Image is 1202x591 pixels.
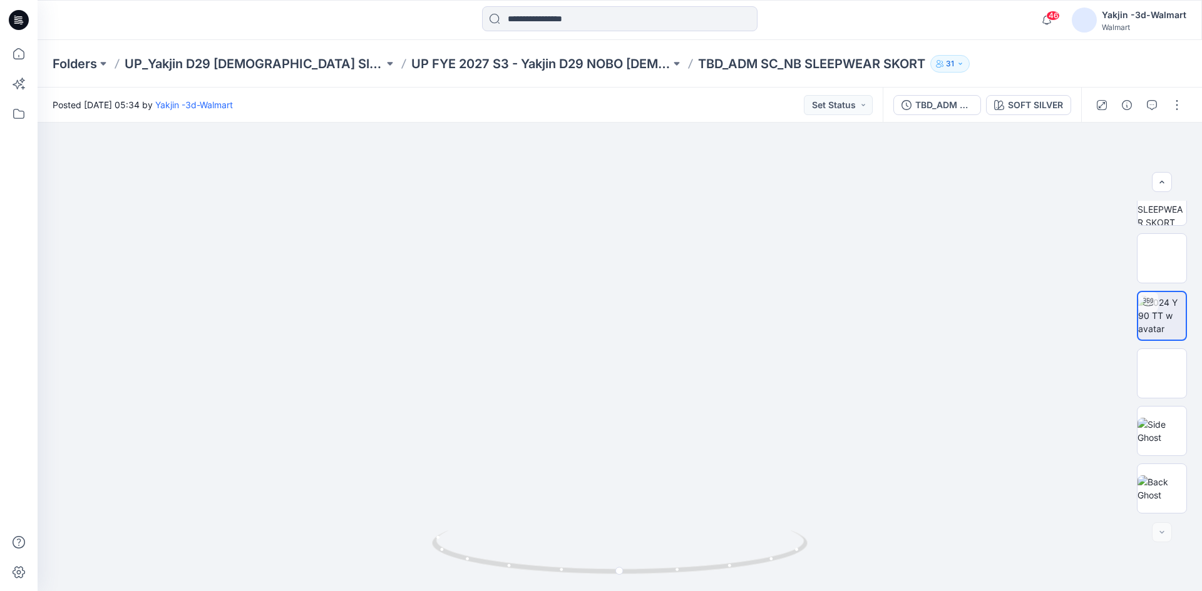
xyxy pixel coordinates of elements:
div: Walmart [1102,23,1186,32]
a: Yakjin -3d-Walmart [155,99,233,110]
p: TBD_ADM SC_NB SLEEPWEAR SKORT [698,55,925,73]
button: TBD_ADM SC_NB SLEEPWEAR SKORT [893,95,981,115]
button: Details [1117,95,1137,115]
a: UP FYE 2027 S3 - Yakjin D29 NOBO [DEMOGRAPHIC_DATA] Sleepwear [411,55,670,73]
img: TBD_ADM SC_NB SLEEPWEAR SKORT SOFT SILVER [1138,176,1186,225]
img: Back Ghost [1138,475,1186,502]
a: Folders [53,55,97,73]
span: Posted [DATE] 05:34 by [53,98,233,111]
button: SOFT SILVER [986,95,1071,115]
div: Yakjin -3d-Walmart [1102,8,1186,23]
div: TBD_ADM SC_NB SLEEPWEAR SKORT [915,98,973,112]
p: 31 [946,57,954,71]
button: 31 [930,55,970,73]
div: SOFT SILVER [1008,98,1063,112]
a: UP_Yakjin D29 [DEMOGRAPHIC_DATA] Sleep [125,55,384,73]
span: 46 [1046,11,1060,21]
img: 2024 Y 90 TT w avatar [1138,296,1186,335]
img: Side Ghost [1138,418,1186,444]
img: avatar [1072,8,1097,33]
